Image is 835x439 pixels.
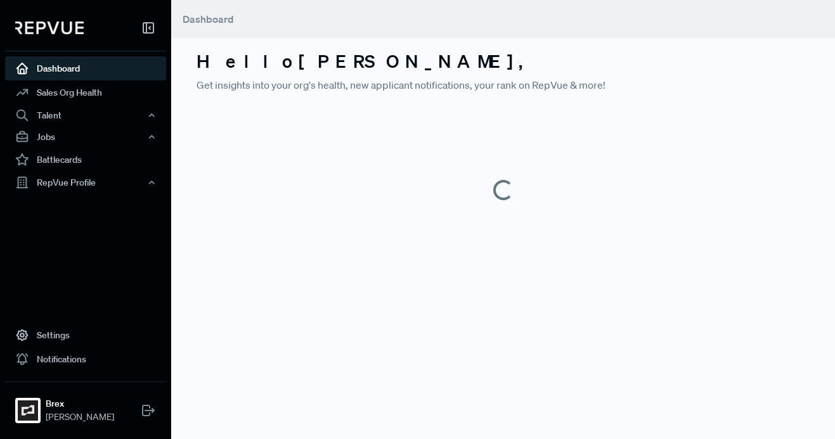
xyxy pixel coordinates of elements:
[197,77,810,92] p: Get insights into your org's health, new applicant notifications, your rank on RepVue & more!
[197,51,810,72] h3: Hello [PERSON_NAME] ,
[15,22,84,34] img: RepVue
[5,80,166,105] a: Sales Org Health
[5,105,166,126] button: Talent
[18,400,38,421] img: Brex
[5,56,166,80] a: Dashboard
[46,410,114,424] span: [PERSON_NAME]
[5,323,166,347] a: Settings
[5,126,166,148] button: Jobs
[5,148,166,172] a: Battlecards
[46,397,114,410] strong: Brex
[5,347,166,371] a: Notifications
[5,381,166,429] a: BrexBrex[PERSON_NAME]
[183,13,234,25] span: Dashboard
[5,172,166,193] button: RepVue Profile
